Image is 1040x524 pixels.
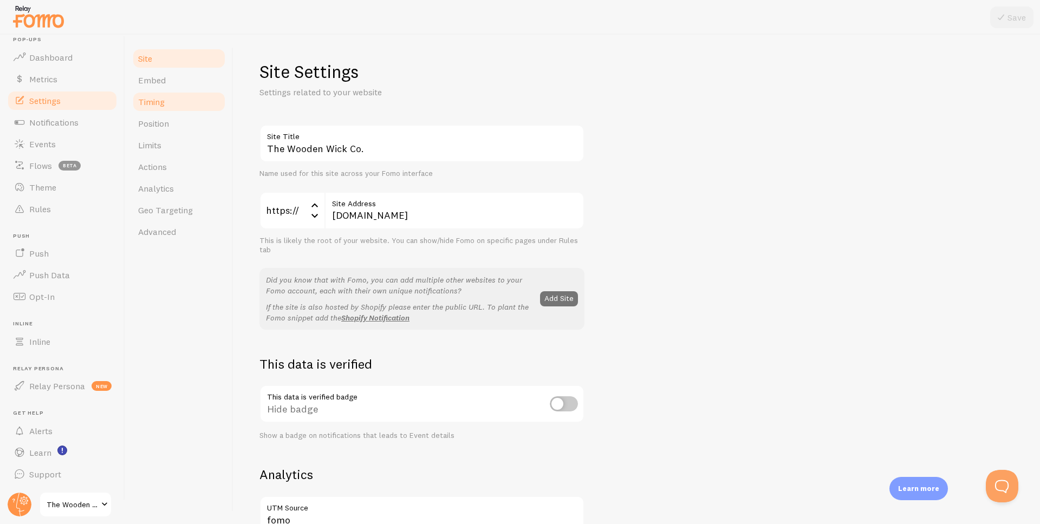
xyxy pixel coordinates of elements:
span: Rules [29,204,51,214]
span: Relay Persona [13,365,118,372]
iframe: Help Scout Beacon - Open [986,470,1018,502]
a: Position [132,113,226,134]
a: Analytics [132,178,226,199]
span: Embed [138,75,166,86]
span: Inline [29,336,50,347]
a: Settings [6,90,118,112]
label: Site Address [324,192,584,210]
span: Opt-In [29,291,55,302]
button: Add Site [540,291,578,306]
a: Geo Targeting [132,199,226,221]
span: Inline [13,320,118,327]
span: beta [58,161,81,171]
span: Advanced [138,226,176,237]
span: Push [29,248,49,259]
span: Support [29,469,61,480]
a: Advanced [132,221,226,243]
a: Embed [132,69,226,91]
span: Relay Persona [29,381,85,391]
span: Events [29,139,56,149]
a: Theme [6,176,118,198]
span: Flows [29,160,52,171]
div: Hide badge [259,385,584,424]
span: Notifications [29,117,79,128]
a: Alerts [6,420,118,442]
label: UTM Source [259,496,584,514]
span: Limits [138,140,161,150]
a: Site [132,48,226,69]
span: Dashboard [29,52,73,63]
a: Push [6,243,118,264]
span: Pop-ups [13,36,118,43]
a: Shopify Notification [341,313,409,323]
a: Timing [132,91,226,113]
div: Learn more [889,477,948,500]
svg: <p>Watch New Feature Tutorials!</p> [57,446,67,455]
p: Did you know that with Fomo, you can add multiple other websites to your Fomo account, each with ... [266,274,534,296]
span: Analytics [138,183,174,194]
a: Opt-In [6,286,118,307]
span: Alerts [29,425,53,436]
span: Push [13,233,118,240]
a: Learn [6,442,118,463]
div: Show a badge on notifications that leads to Event details [259,431,584,441]
a: Limits [132,134,226,156]
span: Geo Targeting [138,205,193,215]
span: Timing [138,96,165,107]
a: Notifications [6,112,118,133]
span: Theme [29,182,56,193]
a: Actions [132,156,226,178]
span: Settings [29,95,61,106]
span: Site [138,53,152,64]
img: fomo-relay-logo-orange.svg [11,3,66,30]
div: This is likely the root of your website. You can show/hide Fomo on specific pages under Rules tab [259,236,584,255]
p: Learn more [898,483,939,494]
h1: Site Settings [259,61,584,83]
span: Metrics [29,74,57,84]
span: Push Data [29,270,70,280]
div: Name used for this site across your Fomo interface [259,169,584,179]
h2: Analytics [259,466,584,483]
span: Get Help [13,410,118,417]
a: Events [6,133,118,155]
a: Flows beta [6,155,118,176]
a: Dashboard [6,47,118,68]
a: Metrics [6,68,118,90]
a: Push Data [6,264,118,286]
p: Settings related to your website [259,86,519,99]
a: Relay Persona new [6,375,118,397]
span: The Wooden Wick Co. [47,498,98,511]
input: myhonestcompany.com [324,192,584,230]
h2: This data is verified [259,356,584,372]
span: new [92,381,112,391]
span: Actions [138,161,167,172]
a: Rules [6,198,118,220]
div: https:// [259,192,324,230]
p: If the site is also hosted by Shopify please enter the public URL. To plant the Fomo snippet add the [266,302,534,323]
a: The Wooden Wick Co. [39,492,112,518]
span: Position [138,118,169,129]
label: Site Title [259,125,584,143]
span: Learn [29,447,51,458]
a: Support [6,463,118,485]
a: Inline [6,331,118,352]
